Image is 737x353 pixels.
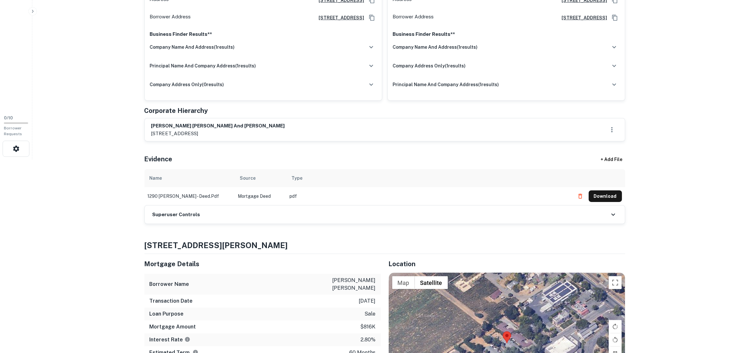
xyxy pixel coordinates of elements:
h6: Transaction Date [150,297,193,305]
button: Show satellite imagery [415,276,448,289]
h4: [STREET_ADDRESS][PERSON_NAME] [144,239,625,251]
p: $816k [361,323,376,331]
span: 0 / 10 [4,116,13,120]
p: Business Finder Results** [393,30,620,38]
p: Borrower Address [150,13,191,23]
h6: Loan Purpose [150,310,184,318]
iframe: Chat Widget [705,301,737,332]
h5: Location [389,259,625,269]
span: Borrower Requests [4,126,22,136]
th: Source [235,169,287,187]
div: Type [292,174,303,182]
h6: Mortgage Amount [150,323,196,331]
button: Copy Address [610,13,620,23]
p: sale [365,310,376,318]
p: [PERSON_NAME] [PERSON_NAME] [318,277,376,292]
p: 2.80% [361,336,376,344]
p: Borrower Address [393,13,434,23]
h6: Borrower Name [150,280,189,288]
div: scrollable content [144,169,625,205]
h6: Interest Rate [150,336,190,344]
button: Rotate map counterclockwise [609,333,622,346]
button: Delete file [574,191,586,201]
h6: principal name and company address ( 1 results) [150,62,256,69]
div: Name [150,174,162,182]
h6: Superuser Controls [153,211,200,218]
p: Business Finder Results** [150,30,377,38]
div: + Add File [589,154,634,165]
h6: company name and address ( 1 results) [150,44,235,51]
td: pdf [287,187,571,205]
div: Source [240,174,256,182]
button: Toggle fullscreen view [609,276,622,289]
button: Copy Address [367,13,377,23]
button: Download [589,190,622,202]
h6: [PERSON_NAME] [PERSON_NAME] and [PERSON_NAME] [151,122,285,130]
th: Name [144,169,235,187]
a: [STREET_ADDRESS] [557,14,607,21]
h6: company address only ( 0 results) [150,81,224,88]
h6: company address only ( 1 results) [393,62,466,69]
button: Rotate map clockwise [609,320,622,333]
h5: Mortgage Details [144,259,381,269]
th: Type [287,169,571,187]
h5: Corporate Hierarchy [144,106,208,116]
button: Show street map [392,276,415,289]
td: Mortgage Deed [235,187,287,205]
h5: Evidence [144,154,173,164]
a: [STREET_ADDRESS] [314,14,364,21]
p: [STREET_ADDRESS] [151,130,285,137]
h6: company name and address ( 1 results) [393,44,478,51]
td: 1290 [PERSON_NAME] - deed.pdf [144,187,235,205]
h6: principal name and company address ( 1 results) [393,81,499,88]
p: [DATE] [359,297,376,305]
svg: The interest rates displayed on the website are for informational purposes only and may be report... [184,337,190,342]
